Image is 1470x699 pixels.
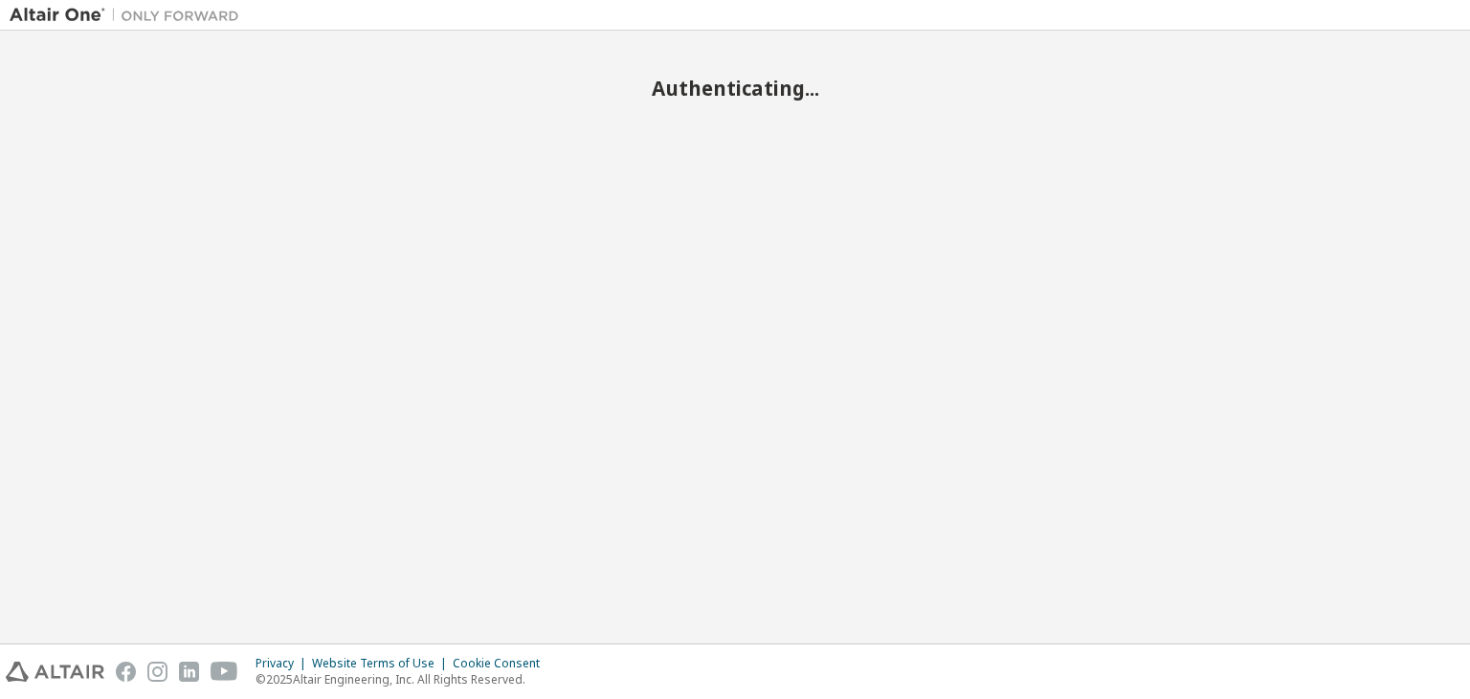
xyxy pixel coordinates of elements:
[256,671,551,688] p: © 2025 Altair Engineering, Inc. All Rights Reserved.
[453,656,551,671] div: Cookie Consent
[116,662,136,682] img: facebook.svg
[10,6,249,25] img: Altair One
[179,662,199,682] img: linkedin.svg
[312,656,453,671] div: Website Terms of Use
[256,656,312,671] div: Privacy
[10,76,1460,101] h2: Authenticating...
[211,662,238,682] img: youtube.svg
[147,662,167,682] img: instagram.svg
[6,662,104,682] img: altair_logo.svg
